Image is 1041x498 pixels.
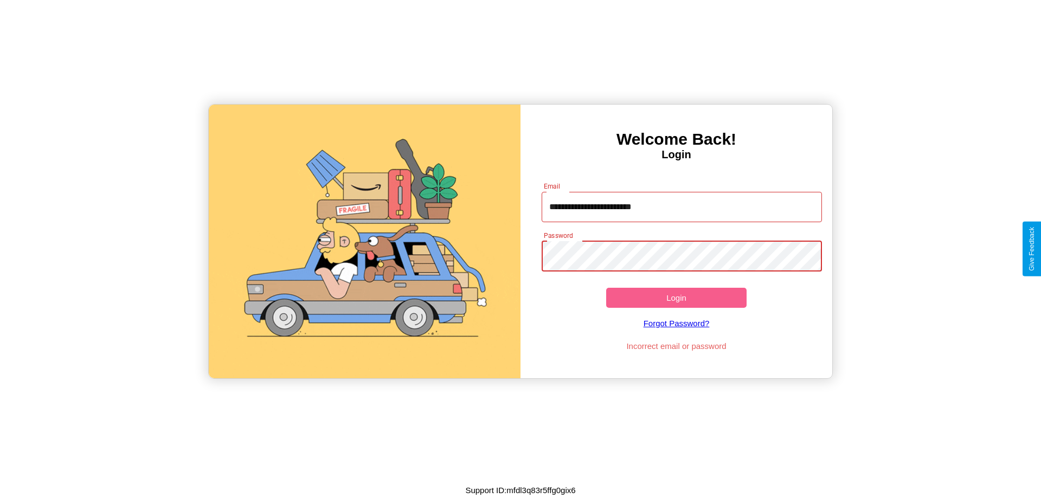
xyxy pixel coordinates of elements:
[209,105,520,378] img: gif
[536,339,817,353] p: Incorrect email or password
[520,130,832,148] h3: Welcome Back!
[544,231,573,240] label: Password
[465,483,575,497] p: Support ID: mfdl3q83r5ffg0gix6
[520,148,832,161] h4: Login
[536,308,817,339] a: Forgot Password?
[544,182,561,191] label: Email
[606,288,747,308] button: Login
[1028,227,1036,271] div: Give Feedback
